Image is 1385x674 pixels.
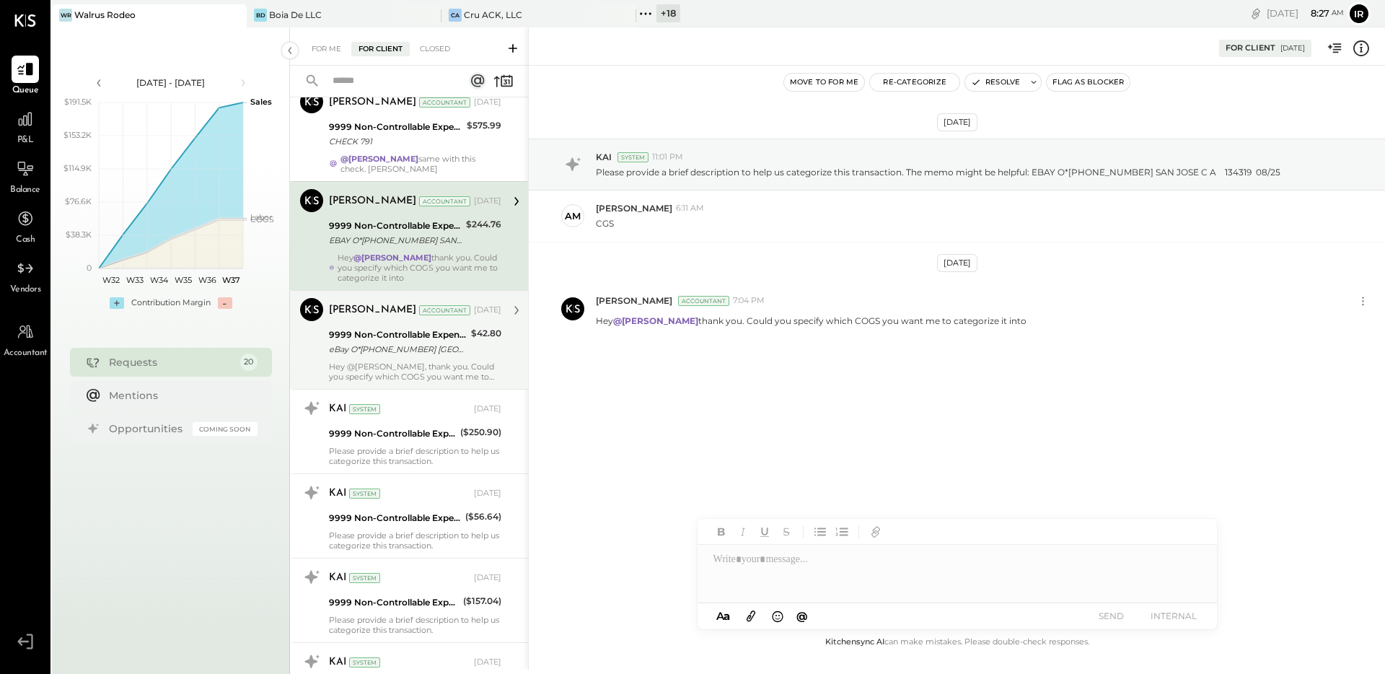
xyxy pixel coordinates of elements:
[353,253,431,263] strong: @[PERSON_NAME]
[198,275,216,285] text: W36
[419,305,470,315] div: Accountant
[63,163,92,173] text: $114.9K
[755,522,774,541] button: Underline
[1267,6,1344,20] div: [DATE]
[329,655,346,670] div: KAI
[1145,606,1202,626] button: INTERNAL
[1083,606,1140,626] button: SEND
[109,388,250,403] div: Mentions
[269,9,322,21] div: Boia De LLC
[1280,43,1305,53] div: [DATE]
[733,295,765,307] span: 7:04 PM
[12,84,39,97] span: Queue
[16,234,35,247] span: Cash
[596,294,672,307] span: [PERSON_NAME]
[329,342,467,356] div: eBay O*[PHONE_NUMBER] [GEOGRAPHIC_DATA] 08/26
[4,347,48,360] span: Accountant
[349,404,380,414] div: System
[329,446,501,466] div: Please provide a brief description to help us categorize this transaction.
[1,318,50,360] a: Accountant
[329,615,501,635] div: Please provide a brief description to help us categorize this transaction.
[240,354,258,371] div: 20
[329,511,461,525] div: 9999 Non-Controllable Expenses:Other Income and Expenses:To Be Classified P&L
[1047,74,1130,91] button: Flag as Blocker
[349,573,380,583] div: System
[866,522,885,541] button: Add URL
[110,76,232,89] div: [DATE] - [DATE]
[596,166,1280,178] p: Please provide a brief description to help us categorize this transaction. The memo might be help...
[676,203,704,214] span: 6:11 AM
[329,219,462,233] div: 9999 Non-Controllable Expenses:Other Income and Expenses:To Be Classified P&L
[419,97,470,108] div: Accountant
[832,522,851,541] button: Ordered List
[250,212,272,222] text: Labor
[1226,43,1275,54] div: For Client
[250,214,274,224] text: COGS
[349,489,380,499] div: System
[474,97,501,108] div: [DATE]
[329,595,459,610] div: 9999 Non-Controllable Expenses:Other Income and Expenses:To Be Classified P&L
[466,217,501,232] div: $244.76
[110,297,124,309] div: +
[413,42,457,56] div: Closed
[734,522,752,541] button: Italic
[351,42,410,56] div: For Client
[471,326,501,341] div: $42.80
[59,9,72,22] div: WR
[193,422,258,436] div: Coming Soon
[329,530,501,551] div: Please provide a brief description to help us categorize this transaction.
[617,152,648,162] div: System
[329,402,346,416] div: KAI
[474,488,501,499] div: [DATE]
[10,184,40,197] span: Balance
[329,95,416,110] div: [PERSON_NAME]
[937,254,977,272] div: [DATE]
[565,209,581,223] div: AM
[474,572,501,584] div: [DATE]
[329,426,456,441] div: 9999 Non-Controllable Expenses:Other Income and Expenses:To Be Classified P&L
[467,118,501,133] div: $575.99
[329,303,416,318] div: [PERSON_NAME]
[329,194,416,209] div: [PERSON_NAME]
[66,229,92,240] text: $38.3K
[1249,6,1263,21] div: copy link
[221,275,239,285] text: W37
[329,233,462,248] div: EBAY O*[PHONE_NUMBER] SAN JOSE C A 134319 08/25
[74,9,136,21] div: Walrus Rodeo
[474,657,501,668] div: [DATE]
[464,9,522,21] div: Cru ACK, LLC
[329,328,467,342] div: 9999 Non-Controllable Expenses:Other Income and Expenses:To Be Classified P&L
[792,607,812,625] button: @
[254,9,267,22] div: BD
[724,609,730,623] span: a
[250,97,272,107] text: Sales
[678,296,729,306] div: Accountant
[465,509,501,524] div: ($56.64)
[349,657,380,668] div: System
[656,4,680,22] div: + 18
[712,522,731,541] button: Bold
[17,134,34,147] span: P&L
[338,253,501,283] div: Hey thank you. Could you specify which COGS you want me to categorize it into
[712,608,735,624] button: Aa
[174,275,191,285] text: W35
[796,609,808,623] span: @
[777,522,796,541] button: Strikethrough
[63,130,92,140] text: $153.2K
[329,362,501,382] div: Hey @[PERSON_NAME], thank you. Could you specify which COGS you want me to categorize into
[811,522,830,541] button: Unordered List
[652,152,683,163] span: 11:01 PM
[449,9,462,22] div: CA
[463,594,501,608] div: ($157.04)
[596,151,612,163] span: KAI
[340,154,501,174] div: same with this check. [PERSON_NAME]
[474,403,501,415] div: [DATE]
[218,297,232,309] div: -
[1,255,50,297] a: Vendors
[474,305,501,316] div: [DATE]
[613,315,698,326] strong: @[PERSON_NAME]
[87,263,92,273] text: 0
[784,74,865,91] button: Move to for me
[596,202,672,214] span: [PERSON_NAME]
[937,113,977,131] div: [DATE]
